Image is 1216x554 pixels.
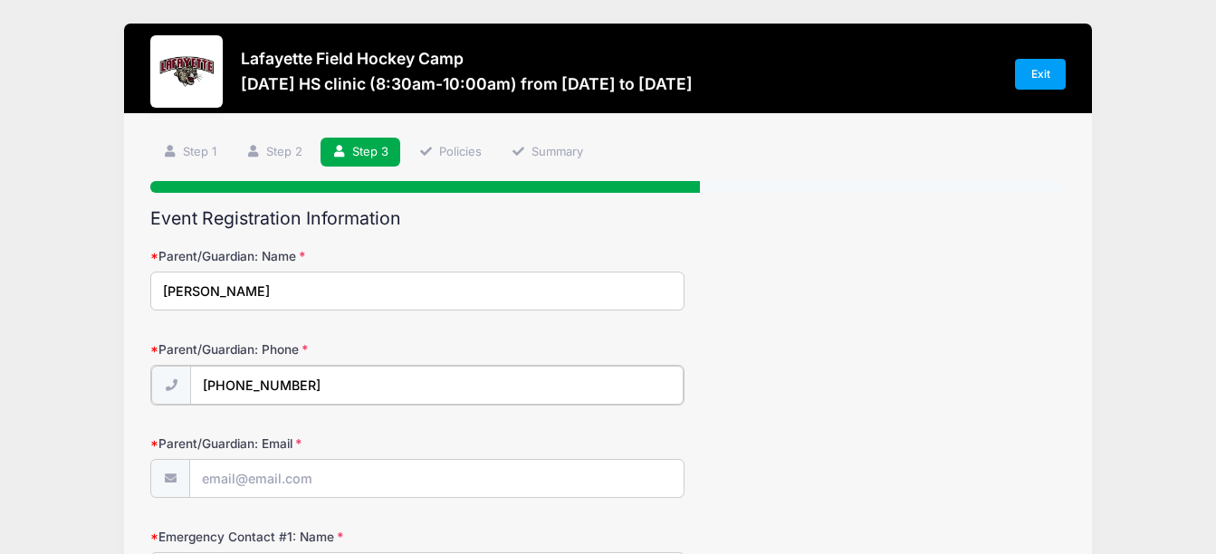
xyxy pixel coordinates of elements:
[499,138,595,167] a: Summary
[1015,59,1066,90] a: Exit
[407,138,493,167] a: Policies
[150,247,455,265] label: Parent/Guardian: Name
[241,49,693,68] h3: Lafayette Field Hockey Camp
[234,138,314,167] a: Step 2
[150,435,455,453] label: Parent/Guardian: Email
[190,366,683,405] input: (xxx) xxx-xxxx
[150,528,455,546] label: Emergency Contact #1: Name
[241,74,693,93] h3: [DATE] HS clinic (8:30am-10:00am) from [DATE] to [DATE]
[150,138,228,167] a: Step 1
[189,459,684,498] input: email@email.com
[150,208,1066,229] h2: Event Registration Information
[321,138,401,167] a: Step 3
[150,340,455,358] label: Parent/Guardian: Phone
